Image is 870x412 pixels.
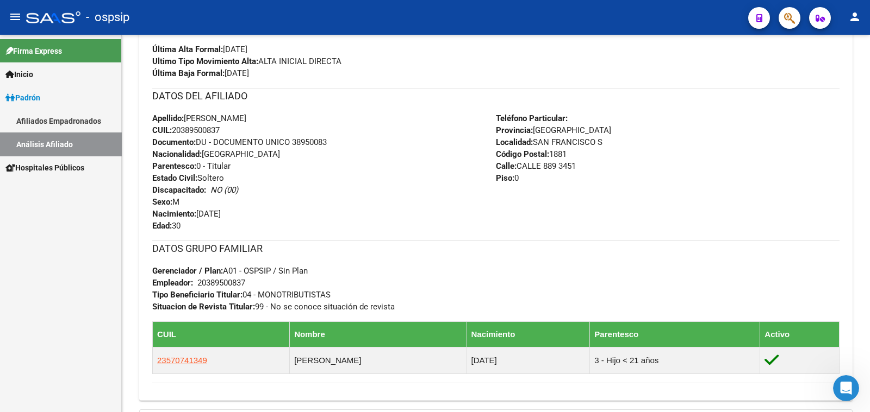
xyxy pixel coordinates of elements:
[152,302,255,312] strong: Situacion de Revista Titular:
[5,45,62,57] span: Firma Express
[290,321,467,347] th: Nombre
[152,137,327,147] span: DU - DOCUMENTO UNICO 38950083
[9,10,22,23] mat-icon: menu
[152,266,223,276] strong: Gerenciador / Plan:
[152,56,258,66] strong: Ultimo Tipo Movimiento Alta:
[86,5,129,29] span: - ospsip
[210,185,238,195] i: NO (00)
[152,173,197,183] strong: Estado Civil:
[5,92,40,104] span: Padrón
[152,68,225,78] strong: Última Baja Formal:
[152,56,341,66] span: ALTA INICIAL DIRECTA
[496,161,517,171] strong: Calle:
[496,137,533,147] strong: Localidad:
[152,137,196,147] strong: Documento:
[152,278,193,288] strong: Empleador:
[5,162,84,174] span: Hospitales Públicos
[496,125,533,135] strong: Provincia:
[152,197,172,207] strong: Sexo:
[290,347,467,373] td: [PERSON_NAME]
[833,375,859,401] iframe: Intercom live chat
[496,113,568,123] strong: Teléfono Particular:
[152,209,221,219] span: [DATE]
[152,88,840,104] h3: DATOS DEL AFILIADO
[152,290,243,300] strong: Tipo Beneficiario Titular:
[153,321,290,347] th: CUIL
[496,173,514,183] strong: Piso:
[152,161,196,171] strong: Parentesco:
[152,45,247,54] span: [DATE]
[496,149,549,159] strong: Código Postal:
[496,149,567,159] span: 1881
[197,277,245,289] div: 20389500837
[496,137,602,147] span: SAN FRANCISCO S
[590,347,760,373] td: 3 - Hijo < 21 años
[152,197,179,207] span: M
[152,113,246,123] span: [PERSON_NAME]
[152,45,223,54] strong: Última Alta Formal:
[152,302,395,312] span: 99 - No se conoce situación de revista
[152,290,331,300] span: 04 - MONOTRIBUTISTAS
[152,209,196,219] strong: Nacimiento:
[152,125,172,135] strong: CUIL:
[5,68,33,80] span: Inicio
[152,149,202,159] strong: Nacionalidad:
[467,347,590,373] td: [DATE]
[152,266,308,276] span: A01 - OSPSIP / Sin Plan
[152,113,184,123] strong: Apellido:
[152,161,231,171] span: 0 - Titular
[496,173,519,183] span: 0
[152,185,206,195] strong: Discapacitado:
[152,125,220,135] span: 20389500837
[467,321,590,347] th: Nacimiento
[152,68,249,78] span: [DATE]
[496,161,576,171] span: CALLE 889 3451
[152,241,840,256] h3: DATOS GRUPO FAMILIAR
[152,221,172,231] strong: Edad:
[590,321,760,347] th: Parentesco
[760,321,840,347] th: Activo
[152,221,181,231] span: 30
[496,125,611,135] span: [GEOGRAPHIC_DATA]
[848,10,861,23] mat-icon: person
[157,356,207,365] span: 23570741349
[152,173,224,183] span: Soltero
[152,149,280,159] span: [GEOGRAPHIC_DATA]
